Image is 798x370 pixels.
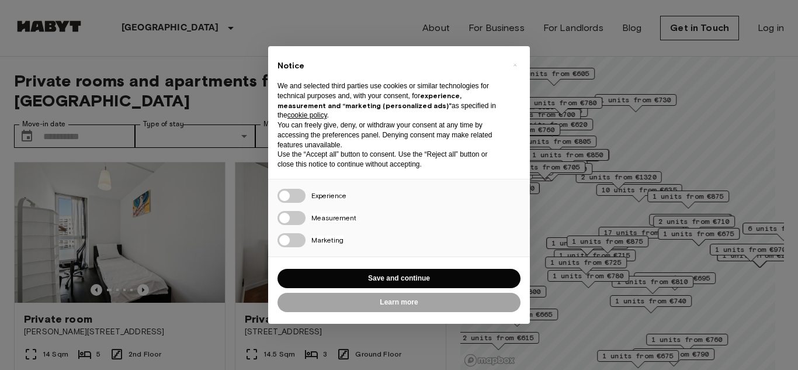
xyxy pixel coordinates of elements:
[287,111,327,119] a: cookie policy
[311,213,356,222] span: Measurement
[277,81,502,120] p: We and selected third parties use cookies or similar technologies for technical purposes and, wit...
[277,150,502,170] p: Use the “Accept all” button to consent. Use the “Reject all” button or close this notice to conti...
[311,191,346,200] span: Experience
[277,293,521,312] button: Learn more
[277,120,502,150] p: You can freely give, deny, or withdraw your consent at any time by accessing the preferences pane...
[277,91,462,110] strong: experience, measurement and “marketing (personalized ads)”
[277,60,502,72] h2: Notice
[311,236,344,244] span: Marketing
[277,269,521,288] button: Save and continue
[505,56,524,74] button: Close this notice
[513,58,517,72] span: ×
